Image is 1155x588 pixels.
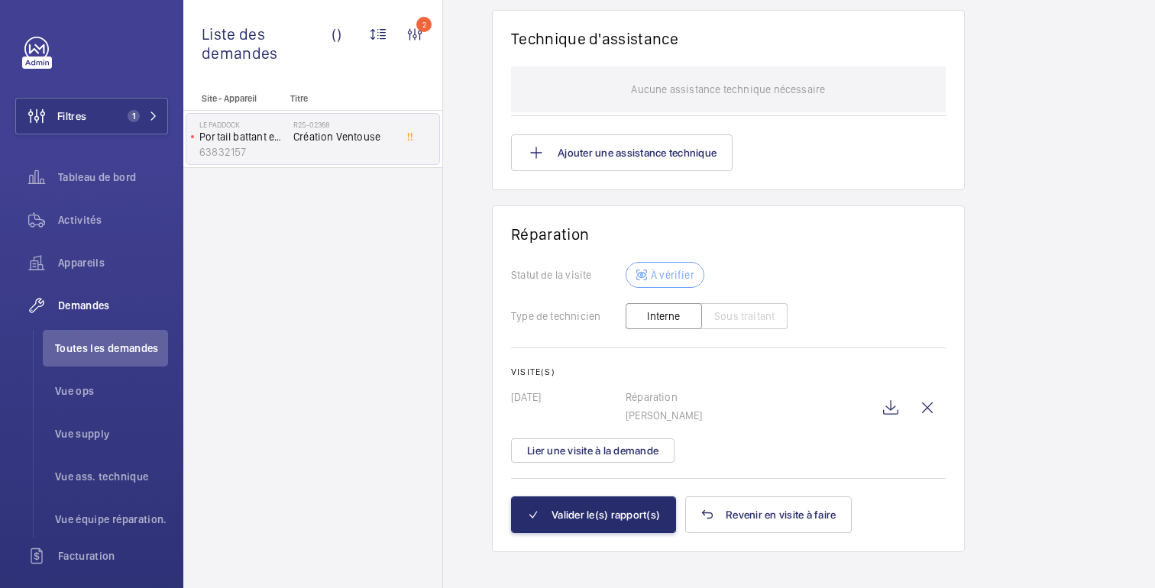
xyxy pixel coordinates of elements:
[58,550,115,562] font: Facturation
[511,438,675,463] button: Lier une visite à la demande
[132,111,136,121] font: 1
[631,83,825,95] font: Aucune assistance technique nécessaire
[511,367,555,377] font: Visite(s)
[290,93,308,104] font: Titre
[202,24,278,63] font: Liste des demandes
[558,147,717,159] font: Ajouter une assistance technique
[199,131,299,143] font: Portail battant entrée
[626,409,702,422] font: [PERSON_NAME]
[685,496,852,533] button: Revenir en visite à faire
[527,444,658,457] font: Lier une visite à la demande
[651,269,694,281] font: À vérifier
[552,509,660,521] font: Valider le(s) rapport(s)
[511,391,541,403] font: [DATE]
[58,257,105,269] font: Appareils
[511,496,676,533] button: Valider le(s) rapport(s)
[511,225,589,244] font: Réparation
[511,134,733,171] button: Ajouter une assistance technique
[626,303,702,329] button: Interne
[199,146,246,158] font: 63832157
[511,29,678,48] font: Technique d'assistance
[55,342,159,354] font: Toutes les demandes
[57,110,86,122] font: Filtres
[58,171,136,183] font: Tableau de bord
[202,93,257,104] font: Site - Appareil
[15,98,168,134] button: Filtres1
[293,120,330,129] font: R25-02368
[726,509,836,521] font: Revenir en visite à faire
[332,24,341,44] font: ()
[701,303,788,329] button: Sous traitant
[55,428,110,440] font: Vue supply
[55,513,167,525] font: Vue équipe réparation.
[714,310,775,322] font: Sous traitant
[55,385,94,397] font: Vue ops
[626,391,678,403] font: Réparation
[199,120,240,129] font: Le Paddock
[55,470,148,483] font: Vue ass. technique
[58,299,110,312] font: Demandes
[293,131,380,143] font: Création Ventouse
[58,214,102,226] font: Activités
